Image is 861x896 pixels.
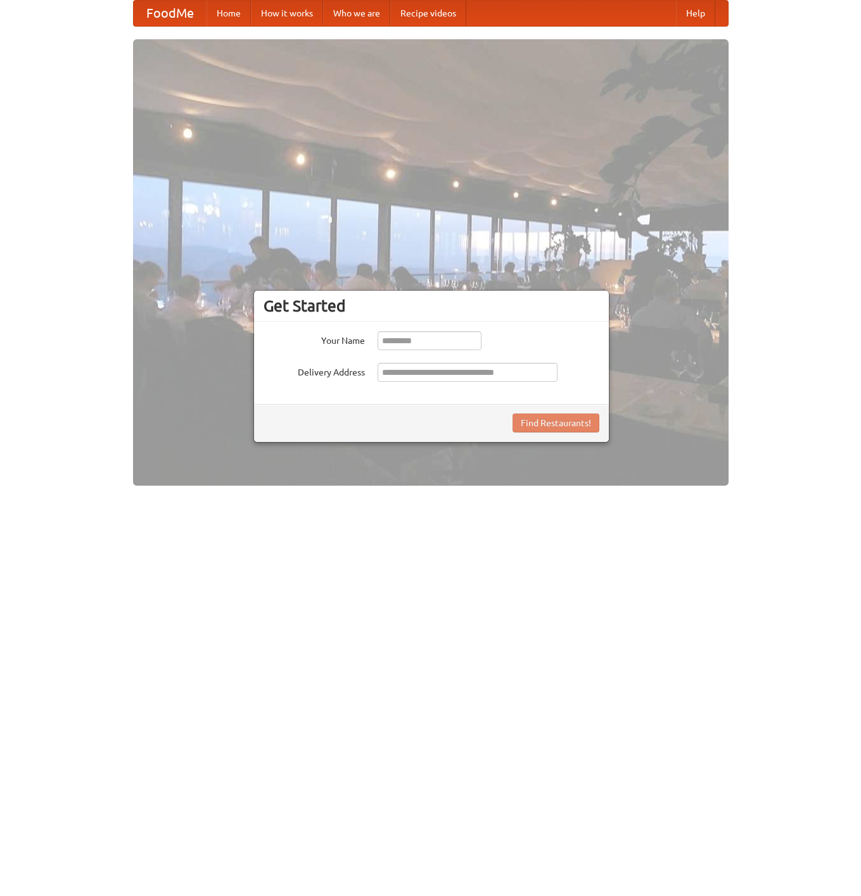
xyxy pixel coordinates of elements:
[207,1,251,26] a: Home
[676,1,715,26] a: Help
[264,296,599,315] h3: Get Started
[134,1,207,26] a: FoodMe
[513,413,599,432] button: Find Restaurants!
[264,331,365,347] label: Your Name
[323,1,390,26] a: Who we are
[390,1,466,26] a: Recipe videos
[251,1,323,26] a: How it works
[264,363,365,379] label: Delivery Address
